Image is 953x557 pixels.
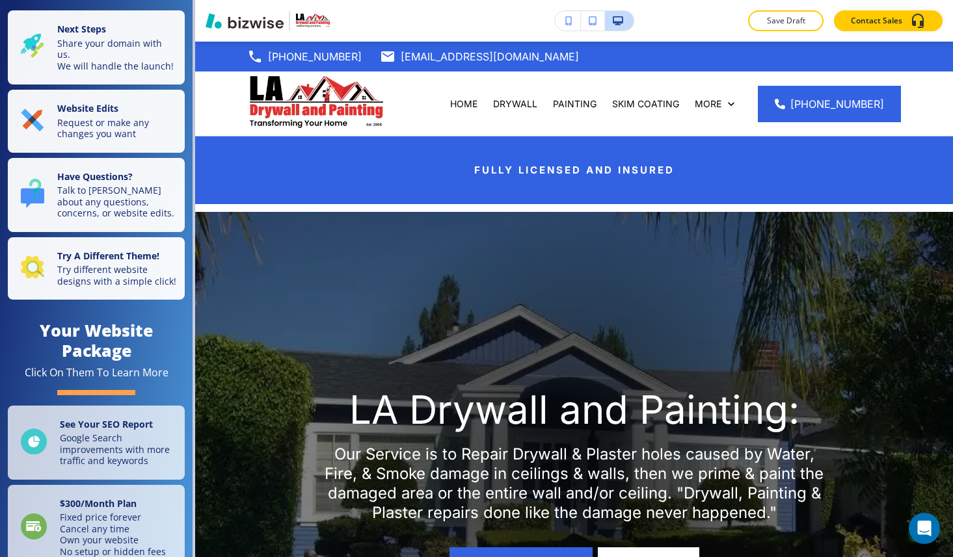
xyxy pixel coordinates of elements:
img: Your Logo [295,14,330,27]
p: LA Drywall and Painting: [319,387,829,433]
button: Website EditsRequest or make any changes you want [8,90,185,153]
div: Click On Them To Learn More [25,366,168,380]
strong: Try A Different Theme! [57,250,159,262]
p: [PHONE_NUMBER] [268,47,362,66]
strong: See Your SEO Report [60,418,153,430]
button: Next StepsShare your domain with us.We will handle the launch! [8,10,185,84]
span: [PHONE_NUMBER] [790,96,884,112]
button: Save Draft [748,10,824,31]
p: Contact Sales [851,15,902,27]
strong: Have Questions? [57,170,133,183]
a: See Your SEO ReportGoogle Search improvements with more traffic and keywords [8,406,185,480]
p: Our Service is to Repair Drywall & Plaster holes caused by Water, Fire, & Smoke damage in ceiling... [319,445,829,523]
a: [PHONE_NUMBER] [758,86,901,122]
p: Request or make any changes you want [57,117,177,140]
p: Share your domain with us. We will handle the launch! [57,38,177,72]
strong: Next Steps [57,23,106,35]
h4: Your Website Package [8,320,185,361]
strong: Website Edits [57,102,118,114]
p: Fixed price forever Cancel any time Own your website No setup or hidden fees [60,512,166,557]
img: Bizwise Logo [206,13,284,29]
p: Try different website designs with a simple click! [57,264,177,287]
p: DRYWALL [493,97,537,110]
strong: $ 300 /Month Plan [60,497,137,510]
p: SKIM COATING [612,97,679,110]
a: [EMAIL_ADDRESS][DOMAIN_NAME] [380,47,579,66]
p: Save Draft [765,15,807,27]
p: Google Search improvements with more traffic and keywords [60,432,177,467]
a: [PHONE_NUMBER] [247,47,362,66]
button: Try A Different Theme!Try different website designs with a simple click! [8,237,185,300]
button: Contact Sales [834,10,943,31]
p: Talk to [PERSON_NAME] about any questions, concerns, or website edits. [57,185,177,219]
p: [EMAIL_ADDRESS][DOMAIN_NAME] [401,47,579,66]
img: LA Drywall and Painting [247,76,385,131]
button: Have Questions?Talk to [PERSON_NAME] about any questions, concerns, or website edits. [8,158,185,232]
div: Open Intercom Messenger [909,513,940,544]
p: More [695,97,721,110]
p: Fully Licensed and Insured [247,162,901,178]
p: PAINTING [553,97,597,110]
p: HOME [450,97,477,110]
